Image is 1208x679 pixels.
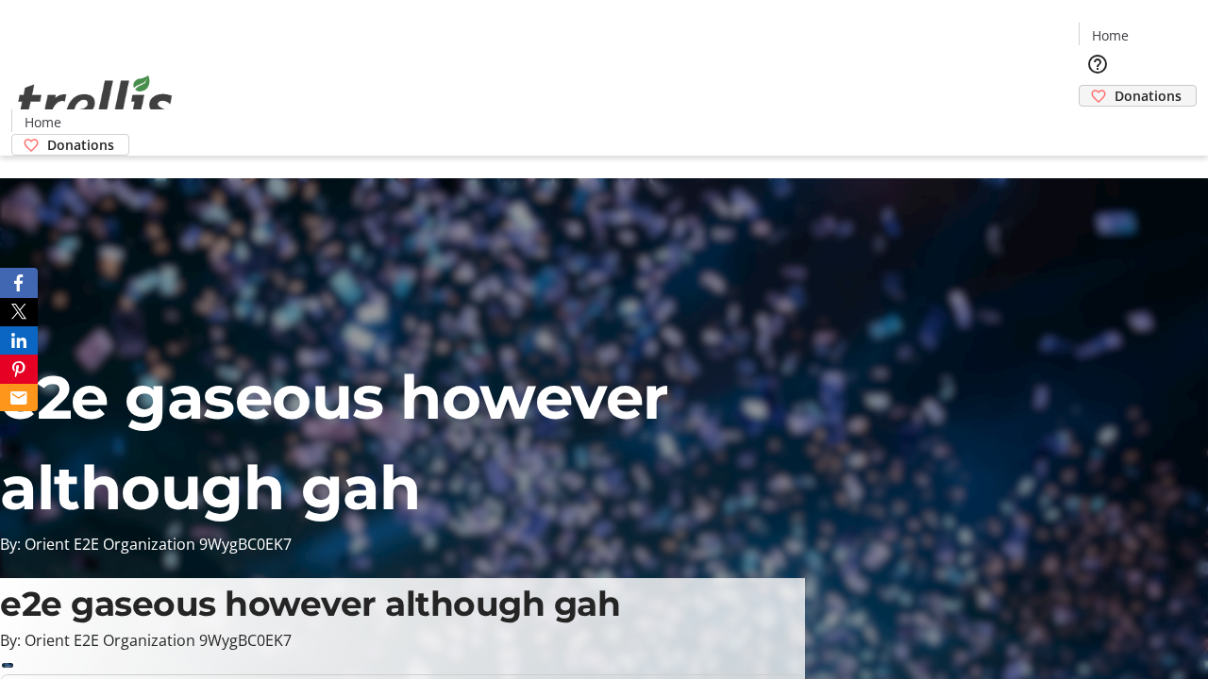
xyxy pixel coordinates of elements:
[47,135,114,155] span: Donations
[25,112,61,132] span: Home
[11,134,129,156] a: Donations
[12,112,73,132] a: Home
[1080,25,1140,45] a: Home
[1079,45,1116,83] button: Help
[1079,107,1116,144] button: Cart
[1115,86,1182,106] span: Donations
[1079,85,1197,107] a: Donations
[11,55,179,149] img: Orient E2E Organization 9WygBC0EK7's Logo
[1092,25,1129,45] span: Home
